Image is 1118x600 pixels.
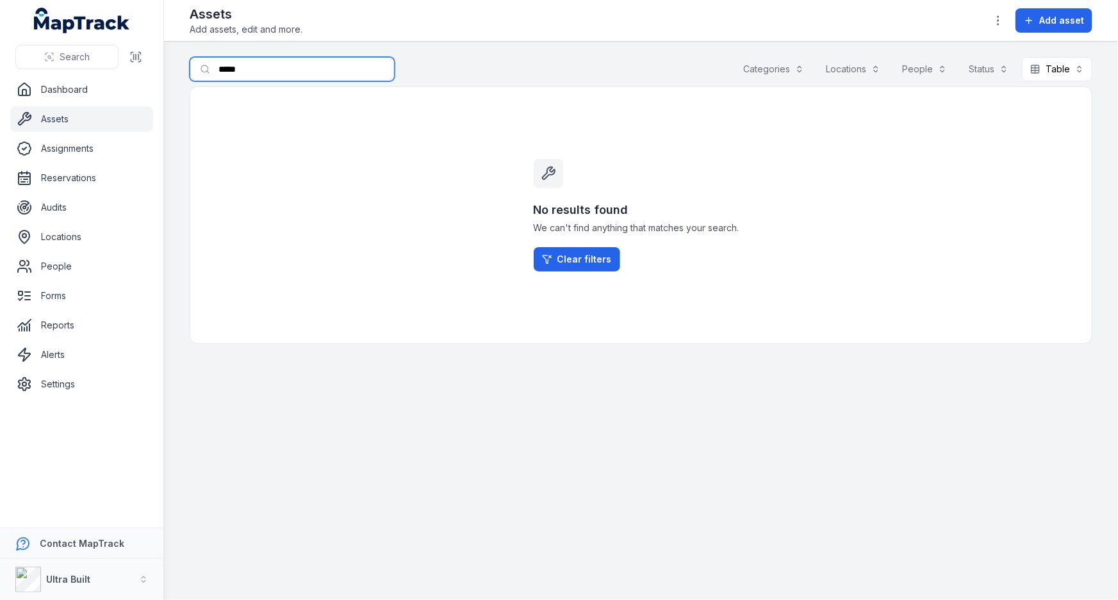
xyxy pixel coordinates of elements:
[10,371,153,397] a: Settings
[60,51,90,63] span: Search
[10,136,153,161] a: Assignments
[40,538,124,549] strong: Contact MapTrack
[1022,57,1092,81] button: Table
[10,224,153,250] a: Locations
[10,106,153,132] a: Assets
[190,5,302,23] h2: Assets
[10,77,153,102] a: Dashboard
[190,23,302,36] span: Add assets, edit and more.
[735,57,812,81] button: Categories
[10,195,153,220] a: Audits
[1015,8,1092,33] button: Add asset
[960,57,1017,81] button: Status
[534,247,620,272] a: Clear filters
[1039,14,1084,27] span: Add asset
[10,283,153,309] a: Forms
[534,222,749,234] span: We can't find anything that matches your search.
[534,201,749,219] h3: No results found
[10,312,153,338] a: Reports
[10,165,153,191] a: Reservations
[46,574,90,585] strong: Ultra Built
[34,8,130,33] a: MapTrack
[15,45,119,69] button: Search
[10,342,153,368] a: Alerts
[894,57,955,81] button: People
[10,254,153,279] a: People
[818,57,889,81] button: Locations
